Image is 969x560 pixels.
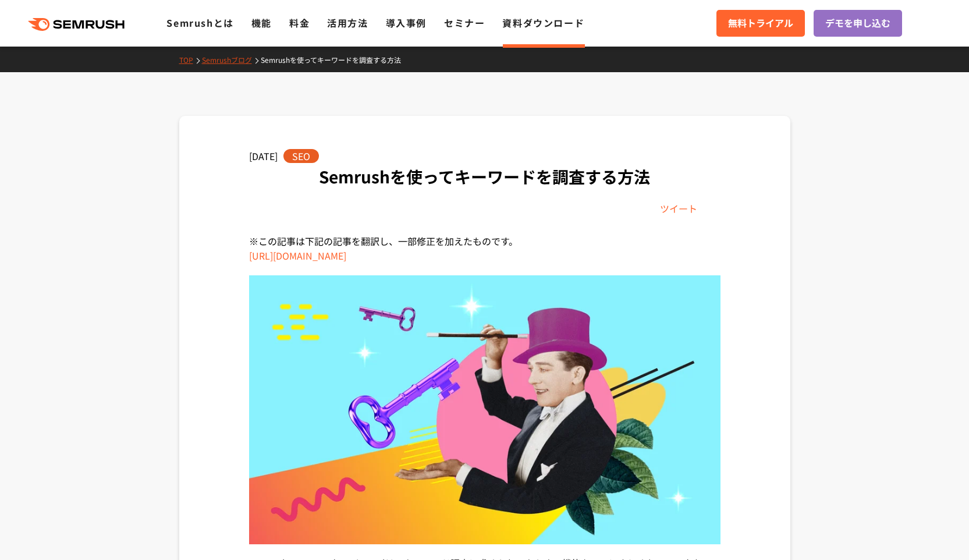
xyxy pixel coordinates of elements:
a: 導入事例 [386,16,427,30]
span: [DATE] [249,149,278,163]
a: セミナー [444,16,485,30]
span: デモを申し込む [825,16,890,31]
h1: Semrushを使ってキーワードを調査する方法 [249,164,720,190]
div: ※この記事は下記の記事を翻訳し、一部修正を加えたものです。 [249,234,720,264]
a: 機能 [251,16,272,30]
a: TOP [179,55,202,65]
a: Semrushブログ [202,55,261,65]
a: [URL][DOMAIN_NAME] [249,249,346,263]
a: デモを申し込む [814,10,902,37]
a: 無料トライアル [716,10,805,37]
span: SEO [283,149,319,163]
a: ツイート [660,201,697,215]
a: Semrushとは [166,16,233,30]
a: 活用方法 [327,16,368,30]
a: 料金 [289,16,310,30]
a: Semrushを使ってキーワードを調査する方法 [261,55,410,65]
a: 資料ダウンロード [502,16,584,30]
span: 無料トライアル [728,16,793,31]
